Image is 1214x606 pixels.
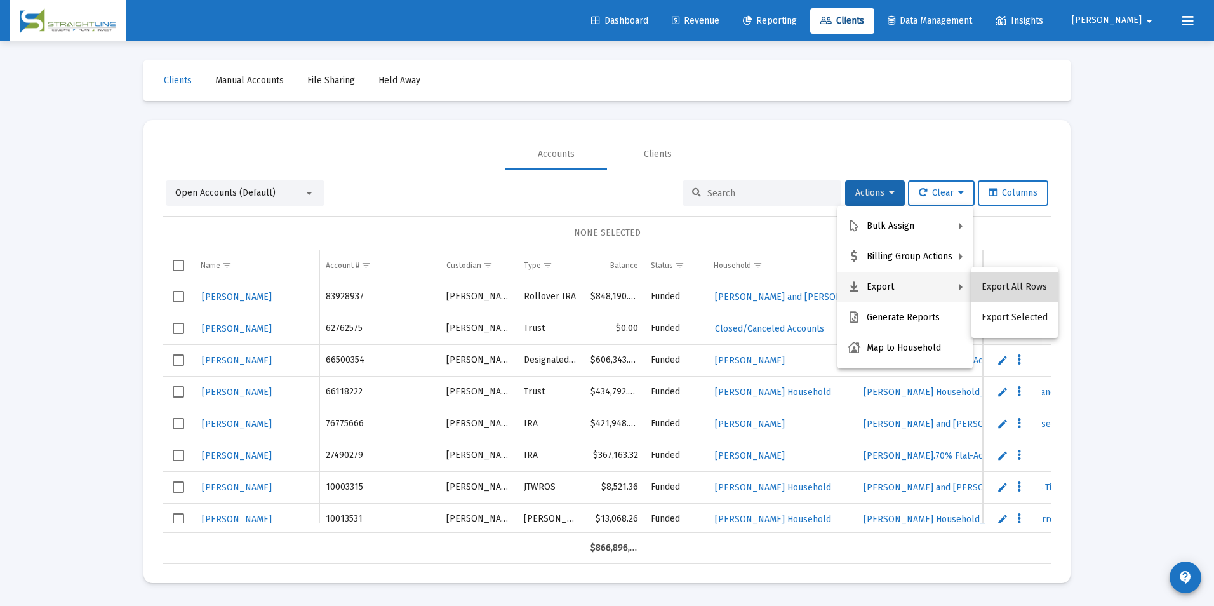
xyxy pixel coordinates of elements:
button: Export [837,272,973,302]
button: Export Selected [971,302,1058,333]
button: Billing Group Actions [837,241,973,272]
button: Map to Household [837,333,973,363]
button: Generate Reports [837,302,973,333]
button: Bulk Assign [837,211,973,241]
button: Export All Rows [971,272,1058,302]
